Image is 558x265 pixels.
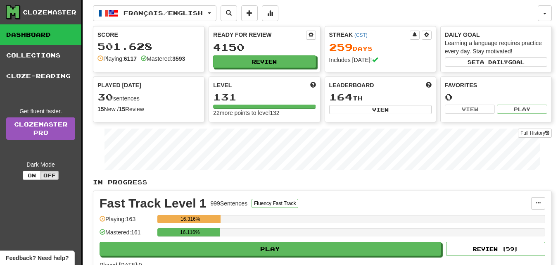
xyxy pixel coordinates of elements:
span: Level [213,81,232,89]
div: Streak [329,31,410,39]
div: Favorites [445,81,547,89]
div: 131 [213,92,316,102]
button: Play [100,242,441,256]
strong: 15 [97,106,104,112]
div: Mastered: 161 [100,228,153,242]
button: Search sentences [221,5,237,21]
button: Français/English [93,5,216,21]
div: Score [97,31,200,39]
span: This week in points, UTC [426,81,432,89]
a: (CST) [354,32,368,38]
button: Review (59) [446,242,545,256]
span: 259 [329,41,353,53]
div: Fast Track Level 1 [100,197,207,210]
span: Français / English [123,10,203,17]
div: 501.628 [97,41,200,52]
button: Play [497,105,547,114]
button: On [23,171,41,180]
div: Daily Goal [445,31,547,39]
div: 16.316% [160,215,221,223]
button: View [329,105,432,114]
div: Clozemaster [23,8,76,17]
span: a daily [480,59,508,65]
div: Includes [DATE]! [329,56,432,64]
span: 164 [329,91,353,103]
div: New / Review [97,105,200,113]
button: Full History [518,129,552,138]
strong: 6117 [124,55,137,62]
a: ClozemasterPro [6,117,75,140]
span: Played [DATE] [97,81,141,89]
div: 999 Sentences [211,199,248,208]
span: Score more points to level up [310,81,316,89]
button: Off [40,171,59,180]
div: sentences [97,92,200,103]
span: Leaderboard [329,81,374,89]
div: 4150 [213,42,316,53]
button: View [445,105,495,114]
p: In Progress [93,178,552,186]
button: Seta dailygoal [445,57,547,67]
div: Day s [329,42,432,53]
strong: 3593 [172,55,185,62]
div: Get fluent faster. [6,107,75,115]
button: Fluency Fast Track [252,199,298,208]
span: 30 [97,91,113,103]
div: th [329,92,432,103]
div: Ready for Review [213,31,306,39]
div: Playing: [97,55,137,63]
div: Dark Mode [6,160,75,169]
div: Learning a language requires practice every day. Stay motivated! [445,39,547,55]
span: Open feedback widget [6,254,69,262]
div: 16.116% [160,228,220,236]
button: Add sentence to collection [241,5,258,21]
strong: 15 [119,106,125,112]
div: 0 [445,92,547,102]
div: 22 more points to level 132 [213,109,316,117]
div: Playing: 163 [100,215,153,229]
button: More stats [262,5,278,21]
button: Review [213,55,316,68]
div: Mastered: [141,55,185,63]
